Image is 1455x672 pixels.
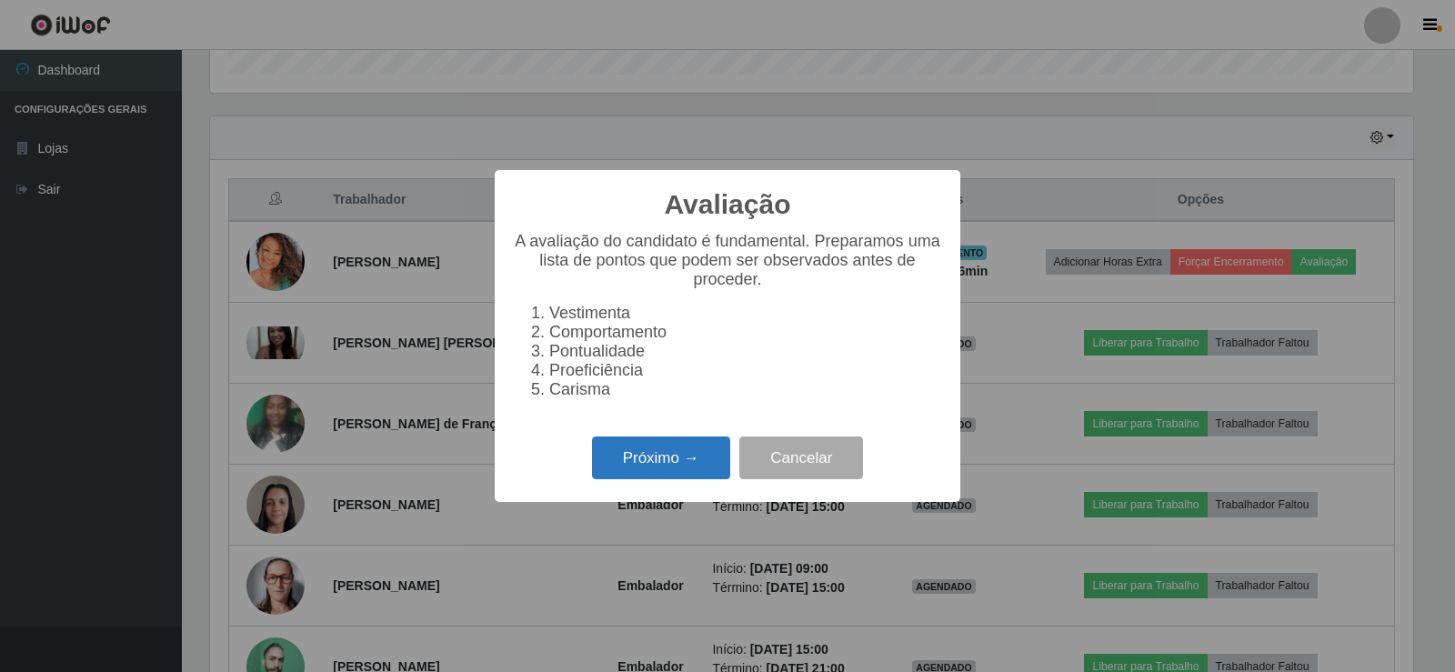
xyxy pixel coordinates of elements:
[549,342,942,361] li: Pontualidade
[549,361,942,380] li: Proeficiência
[549,380,942,399] li: Carisma
[549,323,942,342] li: Comportamento
[739,436,863,479] button: Cancelar
[592,436,730,479] button: Próximo →
[549,304,942,323] li: Vestimenta
[513,232,942,289] p: A avaliação do candidato é fundamental. Preparamos uma lista de pontos que podem ser observados a...
[665,188,791,221] h2: Avaliação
